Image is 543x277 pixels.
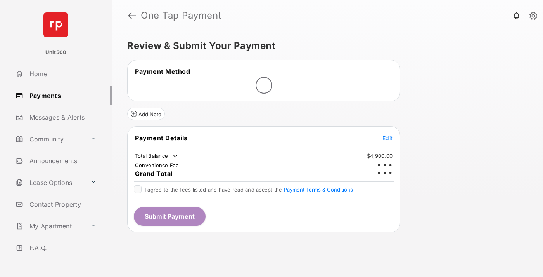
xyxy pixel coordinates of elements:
[145,186,353,193] span: I agree to the fees listed and have read and accept the
[135,68,190,75] span: Payment Method
[135,162,180,169] td: Convenience Fee
[134,207,206,226] button: Submit Payment
[141,11,221,20] strong: One Tap Payment
[382,134,393,142] button: Edit
[367,152,393,159] td: $4,900.00
[12,195,112,214] a: Contact Property
[382,135,393,141] span: Edit
[12,64,112,83] a: Home
[284,186,353,193] button: I agree to the fees listed and have read and accept the
[12,217,87,235] a: My Apartment
[135,152,179,160] td: Total Balance
[127,41,521,51] h5: Review & Submit Your Payment
[127,108,165,120] button: Add Note
[43,12,68,37] img: svg+xml;base64,PHN2ZyB4bWxucz0iaHR0cDovL3d3dy53My5vcmcvMjAwMC9zdmciIHdpZHRoPSI2NCIgaGVpZ2h0PSI2NC...
[12,173,87,192] a: Lease Options
[12,86,112,105] a: Payments
[135,170,173,178] span: Grand Total
[135,134,188,142] span: Payment Details
[12,130,87,148] a: Community
[12,152,112,170] a: Announcements
[12,239,112,257] a: F.A.Q.
[45,49,67,56] p: Unit500
[12,108,112,127] a: Messages & Alerts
